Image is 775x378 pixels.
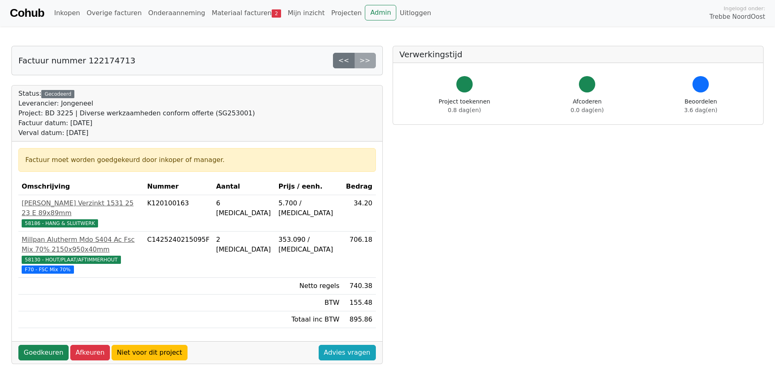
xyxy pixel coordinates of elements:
a: Niet voor dit project [112,345,188,360]
td: Totaal inc BTW [275,311,343,328]
th: Aantal [213,178,275,195]
span: F70 - FSC Mix 70% [22,265,74,274]
div: 2 [MEDICAL_DATA] [216,235,272,254]
span: 0.0 dag(en) [571,107,604,113]
a: Afkeuren [70,345,110,360]
a: << [333,53,355,68]
div: Gecodeerd [41,90,74,98]
div: 6 [MEDICAL_DATA] [216,198,272,218]
td: 895.86 [343,311,376,328]
a: Millpan Alutherm Mdo S404 Ac Fsc Mix 70% 2150x950x40mm58130 - HOUT/PLAAT/AFTIMMERHOUT F70 - FSC M... [22,235,141,274]
span: 3.6 dag(en) [684,107,717,113]
a: Advies vragen [319,345,376,360]
div: [PERSON_NAME] Verzinkt 1531 25 23 E 89x89mm [22,198,141,218]
div: Beoordelen [684,97,717,115]
a: Goedkeuren [18,345,69,360]
td: Netto regels [275,278,343,295]
th: Nummer [144,178,213,195]
td: K120100163 [144,195,213,232]
div: Millpan Alutherm Mdo S404 Ac Fsc Mix 70% 2150x950x40mm [22,235,141,254]
a: Cohub [10,3,44,23]
td: 155.48 [343,295,376,311]
a: [PERSON_NAME] Verzinkt 1531 25 23 E 89x89mm58186 - HANG & SLUITWERK [22,198,141,228]
th: Omschrijving [18,178,144,195]
h5: Verwerkingstijd [400,49,757,59]
span: 58186 - HANG & SLUITWERK [22,219,98,227]
span: 2 [272,9,281,18]
span: 0.8 dag(en) [448,107,481,113]
a: Inkopen [51,5,83,21]
a: Overige facturen [83,5,145,21]
td: 706.18 [343,232,376,278]
a: Admin [365,5,396,20]
span: Ingelogd onder: [724,4,765,12]
th: Bedrag [343,178,376,195]
td: C1425240215095F [144,232,213,278]
th: Prijs / eenh. [275,178,343,195]
div: Verval datum: [DATE] [18,128,255,138]
div: Factuur moet worden goedgekeurd door inkoper of manager. [25,155,369,165]
a: Mijn inzicht [284,5,328,21]
div: Afcoderen [571,97,604,115]
div: Factuur datum: [DATE] [18,118,255,128]
div: 353.090 / [MEDICAL_DATA] [279,235,339,254]
h5: Factuur nummer 122174713 [18,56,135,65]
div: 5.700 / [MEDICAL_DATA] [279,198,339,218]
a: Projecten [328,5,365,21]
div: Status: [18,89,255,138]
span: 58130 - HOUT/PLAAT/AFTIMMERHOUT [22,256,121,264]
div: Leverancier: Jongeneel [18,99,255,108]
td: 740.38 [343,278,376,295]
a: Onderaanneming [145,5,208,21]
td: BTW [275,295,343,311]
div: Project: BD 3225 | Diverse werkzaamheden conform offerte (SG253001) [18,108,255,118]
a: Uitloggen [396,5,434,21]
a: Materiaal facturen2 [208,5,284,21]
span: Trebbe NoordOost [710,12,765,22]
td: 34.20 [343,195,376,232]
div: Project toekennen [439,97,490,115]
